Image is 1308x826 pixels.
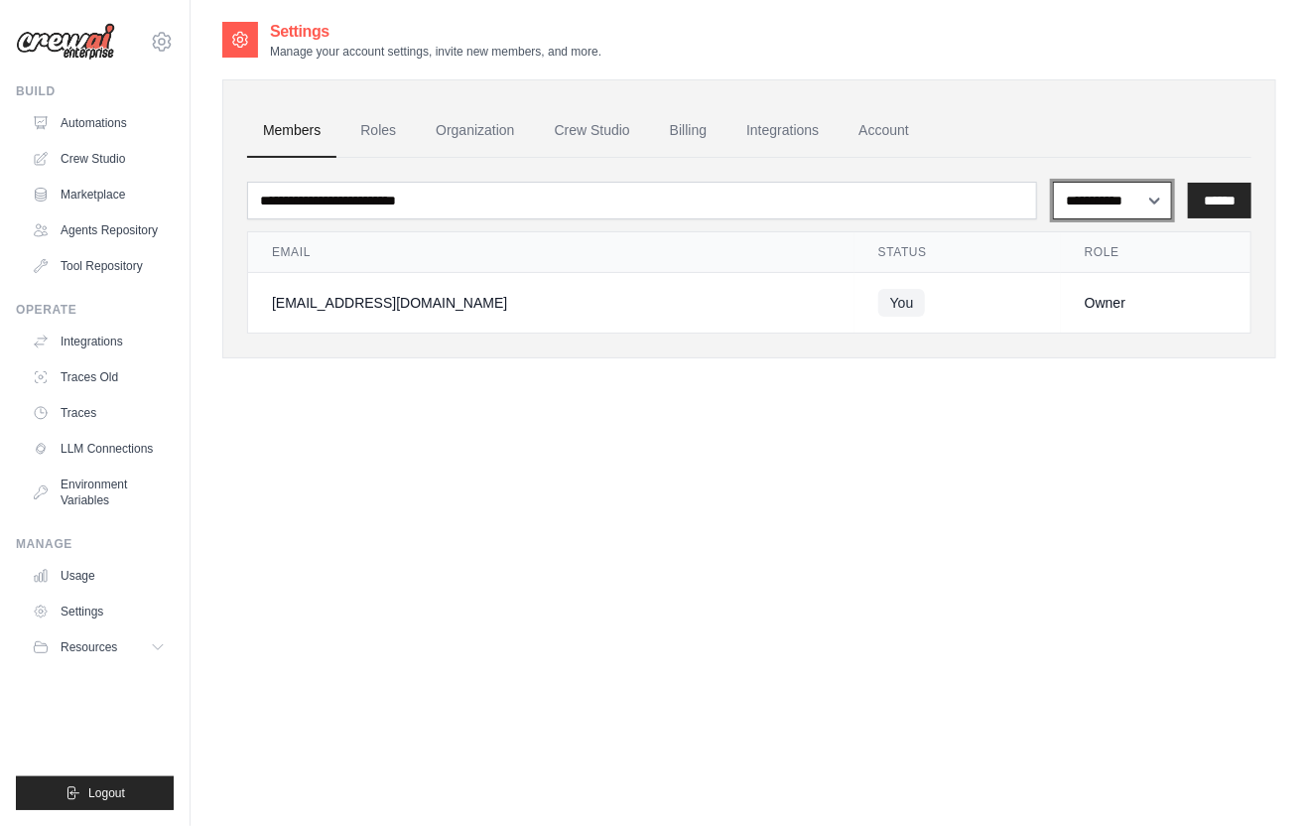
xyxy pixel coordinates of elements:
[24,361,174,393] a: Traces Old
[24,596,174,627] a: Settings
[16,83,174,99] div: Build
[270,44,601,60] p: Manage your account settings, invite new members, and more.
[88,785,125,801] span: Logout
[539,104,646,158] a: Crew Studio
[16,302,174,318] div: Operate
[878,289,926,317] span: You
[24,326,174,357] a: Integrations
[24,214,174,246] a: Agents Repository
[272,293,831,313] div: [EMAIL_ADDRESS][DOMAIN_NAME]
[247,104,336,158] a: Members
[843,104,925,158] a: Account
[654,104,722,158] a: Billing
[16,536,174,552] div: Manage
[16,23,115,61] img: Logo
[24,433,174,465] a: LLM Connections
[24,631,174,663] button: Resources
[24,560,174,592] a: Usage
[24,107,174,139] a: Automations
[24,143,174,175] a: Crew Studio
[420,104,530,158] a: Organization
[1061,232,1250,273] th: Role
[24,397,174,429] a: Traces
[61,639,117,655] span: Resources
[248,232,854,273] th: Email
[24,250,174,282] a: Tool Repository
[24,179,174,210] a: Marketplace
[344,104,412,158] a: Roles
[24,469,174,516] a: Environment Variables
[854,232,1061,273] th: Status
[1085,293,1227,313] div: Owner
[730,104,835,158] a: Integrations
[270,20,601,44] h2: Settings
[16,776,174,810] button: Logout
